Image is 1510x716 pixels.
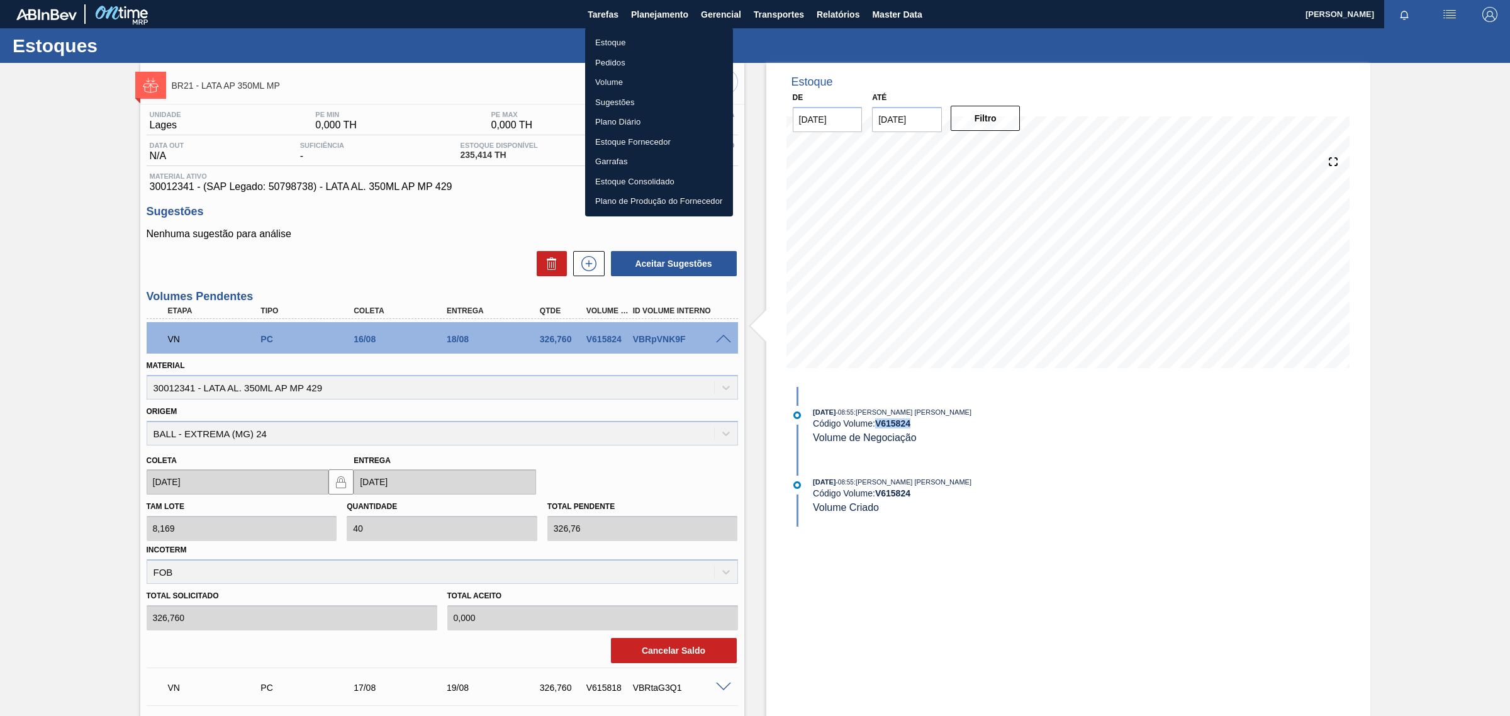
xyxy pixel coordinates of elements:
a: Volume [585,72,733,92]
a: Estoque Consolidado [585,172,733,192]
a: Plano Diário [585,112,733,132]
a: Estoque [585,33,733,53]
a: Estoque Fornecedor [585,132,733,152]
a: Sugestões [585,92,733,113]
a: Garrafas [585,152,733,172]
a: Pedidos [585,53,733,73]
a: Plano de Produção do Fornecedor [585,191,733,211]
